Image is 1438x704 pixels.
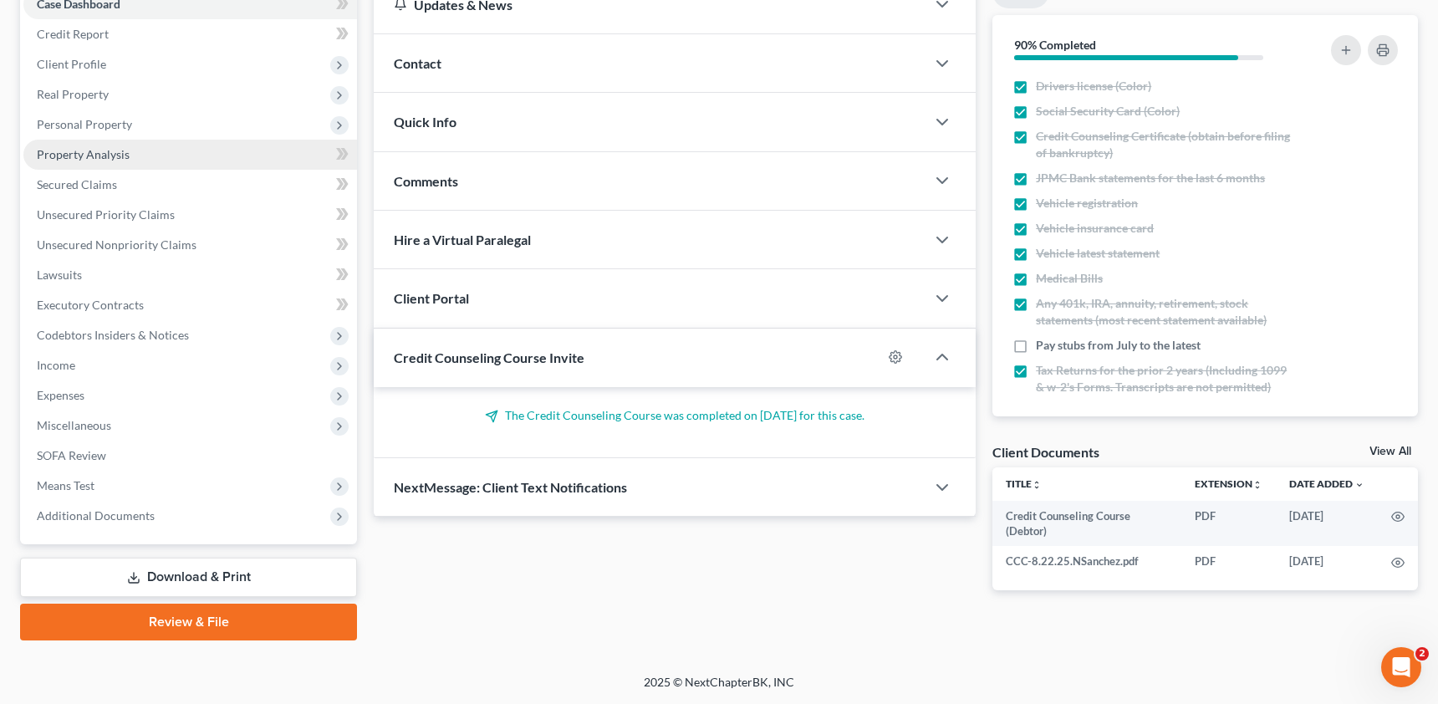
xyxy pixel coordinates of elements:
[37,57,106,71] span: Client Profile
[1181,546,1276,576] td: PDF
[394,290,469,306] span: Client Portal
[37,298,144,312] span: Executory Contracts
[242,674,1196,704] div: 2025 © NextChapterBK, INC
[1036,170,1265,186] span: JPMC Bank statements for the last 6 months
[37,418,111,432] span: Miscellaneous
[23,230,357,260] a: Unsecured Nonpriority Claims
[20,604,357,640] a: Review & File
[394,479,627,495] span: NextMessage: Client Text Notifications
[992,501,1181,547] td: Credit Counseling Course (Debtor)
[1181,501,1276,547] td: PDF
[23,200,357,230] a: Unsecured Priority Claims
[394,232,531,247] span: Hire a Virtual Paralegal
[394,55,441,71] span: Contact
[1036,195,1138,212] span: Vehicle registration
[23,290,357,320] a: Executory Contracts
[1276,501,1378,547] td: [DATE]
[1252,480,1262,490] i: unfold_more
[23,260,357,290] a: Lawsuits
[1014,38,1096,52] strong: 90% Completed
[37,478,94,492] span: Means Test
[37,237,196,252] span: Unsecured Nonpriority Claims
[37,117,132,131] span: Personal Property
[1381,647,1421,687] iframe: Intercom live chat
[992,546,1181,576] td: CCC-8.22.25.NSanchez.pdf
[37,328,189,342] span: Codebtors Insiders & Notices
[1032,480,1042,490] i: unfold_more
[23,140,357,170] a: Property Analysis
[37,87,109,101] span: Real Property
[1289,477,1364,490] a: Date Added expand_more
[394,173,458,189] span: Comments
[23,170,357,200] a: Secured Claims
[1369,446,1411,457] a: View All
[1036,78,1151,94] span: Drivers license (Color)
[1036,295,1298,329] span: Any 401k, IRA, annuity, retirement, stock statements (most recent statement available)
[1195,477,1262,490] a: Extensionunfold_more
[37,358,75,372] span: Income
[1276,546,1378,576] td: [DATE]
[394,349,584,365] span: Credit Counseling Course Invite
[992,443,1099,461] div: Client Documents
[1036,362,1298,395] span: Tax Returns for the prior 2 years (Including 1099 & w-2's Forms. Transcripts are not permitted)
[1036,270,1103,287] span: Medical Bills
[23,19,357,49] a: Credit Report
[37,207,175,222] span: Unsecured Priority Claims
[394,114,456,130] span: Quick Info
[37,508,155,523] span: Additional Documents
[1006,477,1042,490] a: Titleunfold_more
[23,441,357,471] a: SOFA Review
[37,448,106,462] span: SOFA Review
[1036,220,1154,237] span: Vehicle insurance card
[37,27,109,41] span: Credit Report
[37,388,84,402] span: Expenses
[1354,480,1364,490] i: expand_more
[20,558,357,597] a: Download & Print
[37,177,117,191] span: Secured Claims
[1036,128,1298,161] span: Credit Counseling Certificate (obtain before filing of bankruptcy)
[37,268,82,282] span: Lawsuits
[1036,337,1201,354] span: Pay stubs from July to the latest
[1036,103,1180,120] span: Social Security Card (Color)
[1415,647,1429,661] span: 2
[1036,245,1160,262] span: Vehicle latest statement
[37,147,130,161] span: Property Analysis
[394,407,956,424] p: The Credit Counseling Course was completed on [DATE] for this case.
